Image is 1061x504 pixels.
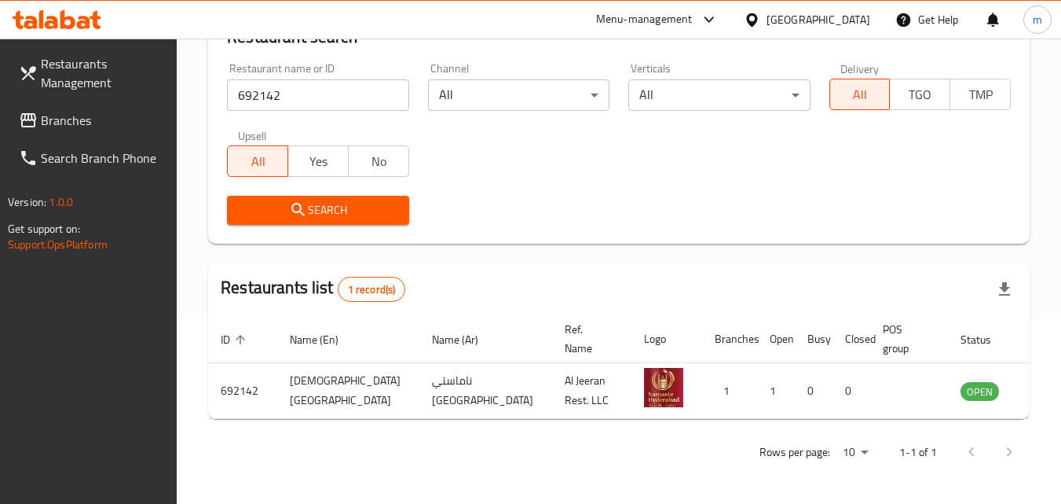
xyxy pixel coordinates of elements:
td: 1 [702,363,757,419]
a: Restaurants Management [6,45,177,101]
label: Delivery [840,63,880,74]
a: Search Branch Phone [6,139,177,177]
span: TGO [896,83,944,106]
span: Branches [41,111,165,130]
span: Status [960,330,1012,349]
span: Name (En) [290,330,359,349]
img: Namaste Hyderabad [644,368,683,407]
td: ناماستي [GEOGRAPHIC_DATA] [419,363,552,419]
button: Search [227,196,408,225]
div: Menu-management [596,10,693,29]
th: Branches [702,315,757,363]
label: Upsell [238,130,267,141]
button: All [829,79,891,110]
th: Busy [795,315,832,363]
span: Restaurants Management [41,54,165,92]
span: m [1033,11,1042,28]
div: Total records count [338,277,406,302]
div: All [628,79,810,111]
td: 0 [795,363,832,419]
span: Ref. Name [565,320,613,358]
span: Yes [295,150,342,173]
span: All [836,83,884,106]
th: Logo [631,315,702,363]
button: All [227,145,288,177]
h2: Restaurant search [227,25,1011,49]
button: TGO [889,79,950,110]
span: POS group [883,320,929,358]
span: Name (Ar) [432,330,499,349]
span: No [355,150,403,173]
div: [GEOGRAPHIC_DATA] [766,11,870,28]
td: [DEMOGRAPHIC_DATA] [GEOGRAPHIC_DATA] [277,363,419,419]
span: Version: [8,192,46,212]
span: All [234,150,282,173]
span: Search [240,200,396,220]
td: 1 [757,363,795,419]
span: ID [221,330,251,349]
span: TMP [957,83,1004,106]
button: Yes [287,145,349,177]
input: Search for restaurant name or ID.. [227,79,408,111]
div: All [428,79,609,111]
h2: Restaurants list [221,276,405,302]
td: 692142 [208,363,277,419]
div: OPEN [960,382,999,401]
div: Rows per page: [836,441,874,465]
th: Open [757,315,795,363]
a: Support.OpsPlatform [8,234,108,255]
span: Get support on: [8,219,80,239]
span: Search Branch Phone [41,149,165,167]
span: 1.0.0 [49,192,73,212]
button: TMP [949,79,1011,110]
span: 1 record(s) [338,282,405,297]
td: Al Jeeran Rest. LLC [552,363,631,419]
button: No [348,145,409,177]
th: Closed [832,315,870,363]
a: Branches [6,101,177,139]
div: Export file [986,270,1023,308]
td: 0 [832,363,870,419]
p: 1-1 of 1 [899,443,937,462]
p: Rows per page: [759,443,830,462]
span: OPEN [960,383,999,401]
